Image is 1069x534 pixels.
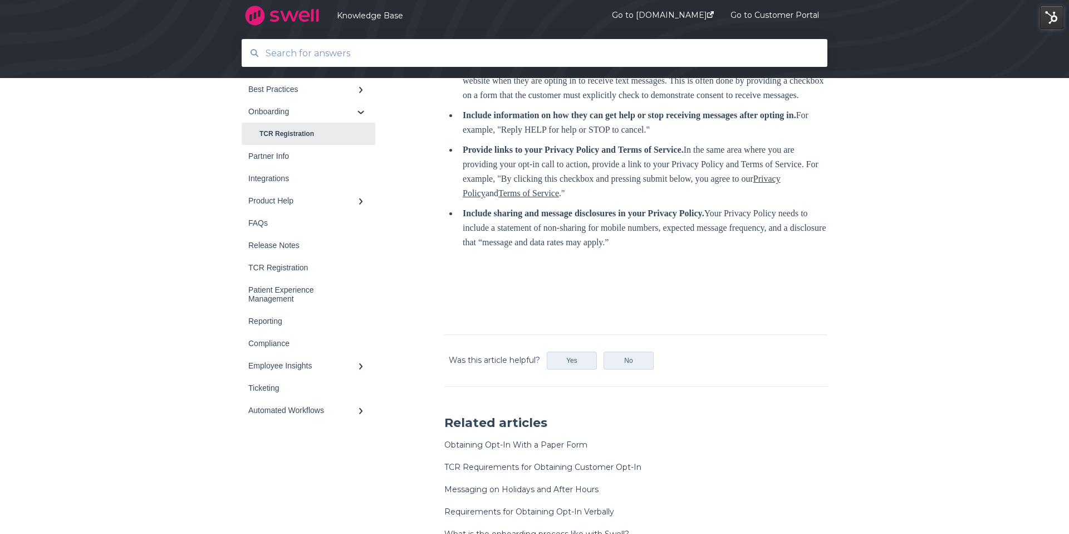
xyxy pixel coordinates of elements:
strong: Provide links to your Privacy Policy and Terms of Service. [463,145,684,154]
h3: Related articles [444,415,827,431]
a: Onboarding [242,100,375,123]
a: TCR Registration [242,123,375,145]
strong: Include information on how [463,110,569,120]
a: Integrations [242,167,375,190]
a: TCR Requirements for Obtaining Customer Opt-In [444,462,641,472]
a: Patient Experience Management [242,279,375,310]
a: Automated Workflows [242,399,375,421]
button: Yes [547,352,597,370]
button: No [604,352,654,370]
a: TCR Registration [242,256,375,279]
strong: they can get help or stop receiving messages after opting in. [571,110,796,120]
strong: Include sharing and message disclosures in your Privacy Policy. [463,208,704,218]
a: Product Help [242,190,375,212]
div: Patient Experience Management [248,285,357,303]
div: FAQs [248,219,357,227]
a: Obtaining Opt-In With a Paper Form [444,440,587,450]
img: HubSpot Tools Menu Toggle [1040,6,1063,29]
div: Release Notes [248,241,357,250]
li: For example, "Reply HELP for help or STOP to cancel." [458,108,827,137]
div: Partner Info [248,152,357,161]
a: Partner Info [242,145,375,167]
span: Terms of Service [498,188,559,198]
a: Knowledge Base [337,11,578,21]
a: Ticketing [242,377,375,399]
a: Reporting [242,310,375,332]
a: Best Practices [242,78,375,100]
span: Was this article helpful? [449,355,540,365]
div: Ticketing [248,383,357,392]
div: Product Help [248,196,357,205]
div: TCR Registration [248,263,357,272]
div: Onboarding [248,107,357,116]
a: Messaging on Holidays and After Hours [444,484,599,494]
a: Compliance [242,332,375,355]
div: Employee Insights [248,361,357,370]
a: Employee Insights [242,355,375,377]
li: In the same area where you are providing your opt-in call to action, provide a link to your Priva... [458,143,827,201]
span: Yes [566,357,577,365]
div: Automated Workflows [248,406,357,415]
a: FAQs [242,212,375,234]
span: No [624,357,632,365]
img: company logo [242,2,322,30]
div: Best Practices [248,85,357,94]
div: Compliance [248,339,357,348]
a: Release Notes [242,234,375,256]
div: Reporting [248,317,357,326]
li: It should be very clear to anyone visiting your website when they are opting in to receive text m... [458,59,827,103]
li: Your Privacy Policy needs to include a statement of non-sharing for mobile numbers, expected mess... [458,206,827,250]
a: Requirements for Obtaining Opt-In Verbally [444,507,614,517]
div: Integrations [248,174,357,183]
span: Privacy Policy [463,174,781,198]
input: Search for answers [259,41,811,65]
